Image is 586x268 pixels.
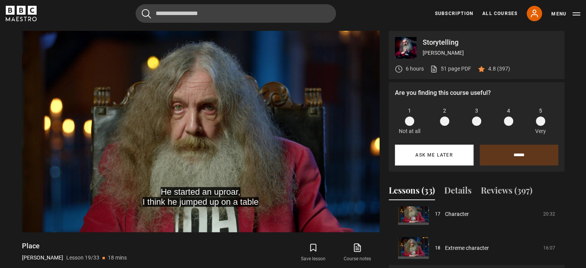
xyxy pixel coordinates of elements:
[443,107,446,115] span: 2
[551,10,580,18] button: Toggle navigation
[406,65,424,73] p: 6 hours
[507,107,510,115] span: 4
[423,49,558,57] p: [PERSON_NAME]
[399,127,420,135] p: Not at all
[423,39,558,46] p: Storytelling
[291,241,335,264] button: Save lesson
[488,65,510,73] p: 4.8 (397)
[445,210,469,218] a: Character
[481,184,532,200] button: Reviews (397)
[6,6,37,21] svg: BBC Maestro
[475,107,478,115] span: 3
[395,88,558,98] p: Are you finding this course useful?
[408,107,411,115] span: 1
[22,241,127,251] h1: Place
[539,107,542,115] span: 5
[335,241,379,264] a: Course notes
[142,9,151,19] button: Submit the search query
[430,65,471,73] a: 51 page PDF
[22,31,379,232] video-js: Video Player
[435,10,473,17] a: Subscription
[533,127,548,135] p: Very
[445,244,489,252] a: Extreme character
[395,145,474,165] button: Ask me later
[136,4,336,23] input: Search
[482,10,517,17] a: All Courses
[108,254,127,262] p: 18 mins
[66,254,99,262] p: Lesson 19/33
[444,184,472,200] button: Details
[389,184,435,200] button: Lessons (33)
[22,254,63,262] p: [PERSON_NAME]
